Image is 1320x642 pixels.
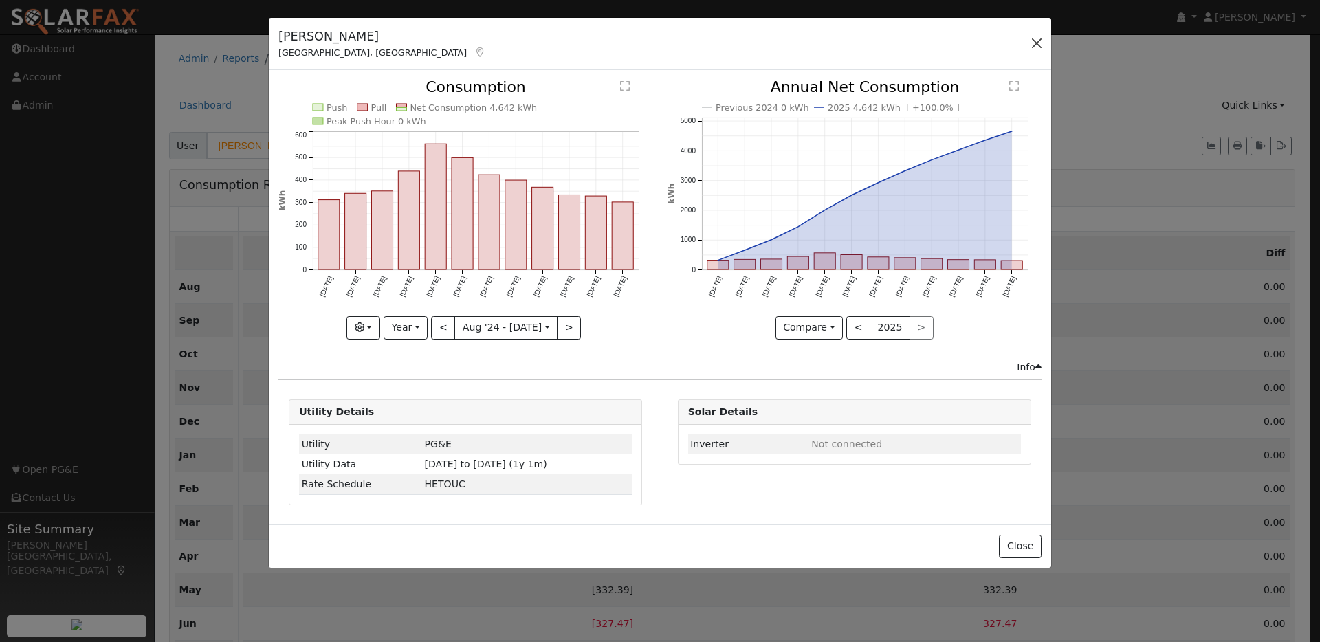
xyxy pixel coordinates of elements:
[868,275,883,298] text: [DATE]
[620,80,630,91] text: 
[295,199,307,206] text: 300
[848,192,854,198] circle: onclick=""
[278,27,486,45] h5: [PERSON_NAME]
[760,259,782,269] rect: onclick=""
[410,102,538,113] text: Net Consumption 4,642 kWh
[557,316,581,340] button: >
[474,47,486,58] a: Map
[814,253,835,269] rect: onclick=""
[680,147,696,155] text: 4000
[399,171,420,269] rect: onclick=""
[921,259,942,270] rect: onclick=""
[947,260,969,269] rect: onclick=""
[559,195,580,270] rect: onclick=""
[559,275,575,298] text: [DATE]
[680,177,696,184] text: 3000
[425,144,446,270] rect: onclick=""
[278,190,287,211] text: kWh
[795,224,801,230] circle: onclick=""
[384,316,428,340] button: Year
[769,237,774,243] circle: onclick=""
[894,258,916,269] rect: onclick=""
[426,78,526,96] text: Consumption
[299,474,422,494] td: Rate Schedule
[770,78,959,96] text: Annual Net Consumption
[1009,129,1015,134] circle: onclick=""
[371,102,387,113] text: Pull
[318,200,340,270] rect: onclick=""
[399,275,415,298] text: [DATE]
[425,478,465,489] span: R
[425,439,452,450] span: ID: 17188748, authorized: 08/18/25
[454,316,558,340] button: Aug '24 - [DATE]
[902,168,907,174] circle: onclick=""
[345,194,366,270] rect: onclick=""
[822,208,827,213] circle: onclick=""
[303,266,307,274] text: 0
[1001,275,1017,298] text: [DATE]
[613,202,634,269] rect: onclick=""
[715,258,720,263] circle: onclick=""
[811,439,882,450] span: ID: null, authorized: None
[982,137,988,143] circle: onclick=""
[613,275,628,298] text: [DATE]
[372,275,388,298] text: [DATE]
[478,275,494,298] text: [DATE]
[734,275,749,298] text: [DATE]
[452,275,467,298] text: [DATE]
[688,434,809,454] td: Inverter
[999,535,1041,558] button: Close
[299,454,422,474] td: Utility Data
[667,184,676,204] text: kWh
[841,275,857,298] text: [DATE]
[532,275,548,298] text: [DATE]
[947,275,963,298] text: [DATE]
[295,244,307,252] text: 100
[775,316,844,340] button: Compare
[707,261,728,269] rect: onclick=""
[295,221,307,229] text: 200
[327,116,426,126] text: Peak Push Hour 0 kWh
[431,316,455,340] button: <
[787,257,808,270] rect: onclick=""
[688,406,758,417] strong: Solar Details
[327,102,348,113] text: Push
[921,275,937,298] text: [DATE]
[295,131,307,139] text: 600
[299,434,422,454] td: Utility
[760,275,776,298] text: [DATE]
[586,197,607,270] rect: onclick=""
[425,458,547,469] span: [DATE] to [DATE] (1y 1m)
[894,275,910,298] text: [DATE]
[345,275,361,298] text: [DATE]
[846,316,870,340] button: <
[742,247,747,253] circle: onclick=""
[875,180,881,186] circle: onclick=""
[505,181,527,270] rect: onclick=""
[841,255,862,270] rect: onclick=""
[505,275,521,298] text: [DATE]
[707,275,723,298] text: [DATE]
[1001,261,1022,270] rect: onclick=""
[814,275,830,298] text: [DATE]
[974,260,995,269] rect: onclick=""
[426,275,441,298] text: [DATE]
[929,157,934,163] circle: onclick=""
[372,191,393,269] rect: onclick=""
[734,260,755,270] rect: onclick=""
[680,236,696,244] text: 1000
[299,406,374,417] strong: Utility Details
[870,316,910,340] button: 2025
[680,207,696,214] text: 2000
[586,275,602,298] text: [DATE]
[318,275,334,298] text: [DATE]
[974,275,990,298] text: [DATE]
[956,148,961,153] circle: onclick=""
[680,118,696,125] text: 5000
[828,102,960,113] text: 2025 4,642 kWh [ +100.0% ]
[278,47,467,58] span: [GEOGRAPHIC_DATA], [GEOGRAPHIC_DATA]
[692,266,696,274] text: 0
[295,154,307,162] text: 500
[868,257,889,269] rect: onclick=""
[452,158,473,270] rect: onclick=""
